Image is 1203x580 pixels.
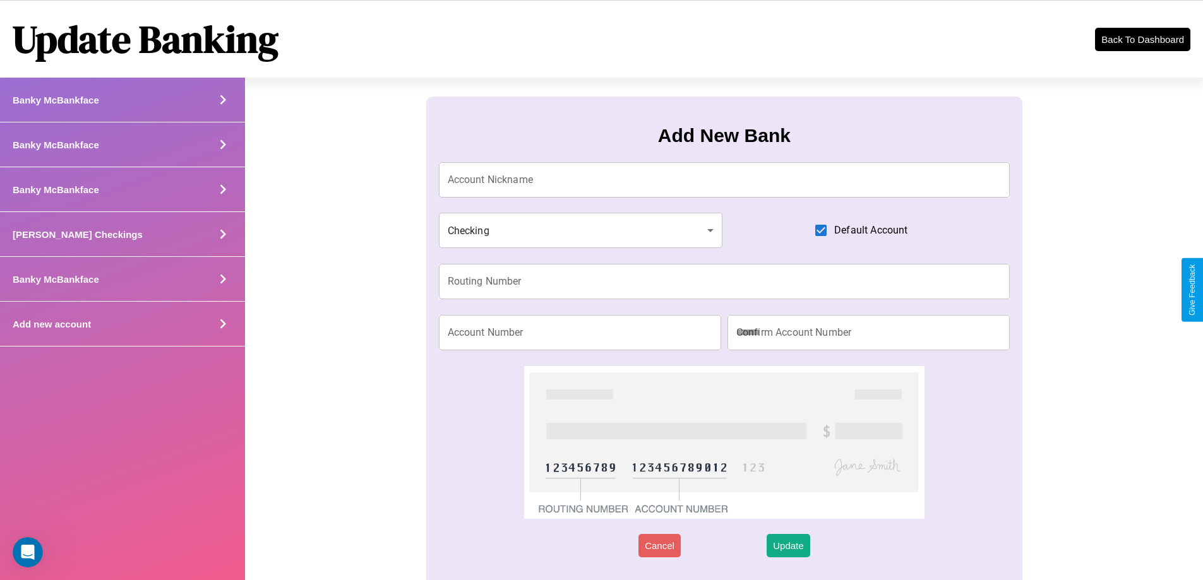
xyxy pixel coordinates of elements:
[13,139,99,150] h4: Banky McBankface
[834,223,907,238] span: Default Account
[13,229,143,240] h4: [PERSON_NAME] Checkings
[524,366,924,519] img: check
[13,13,278,65] h1: Update Banking
[439,213,723,248] div: Checking
[1095,28,1190,51] button: Back To Dashboard
[638,534,681,557] button: Cancel
[1188,264,1197,316] div: Give Feedback
[767,534,810,557] button: Update
[13,319,91,329] h4: Add new account
[13,184,99,195] h4: Banky McBankface
[13,274,99,285] h4: Banky McBankface
[658,125,791,146] h3: Add New Bank
[13,95,99,105] h4: Banky McBankface
[13,537,43,567] iframe: Intercom live chat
